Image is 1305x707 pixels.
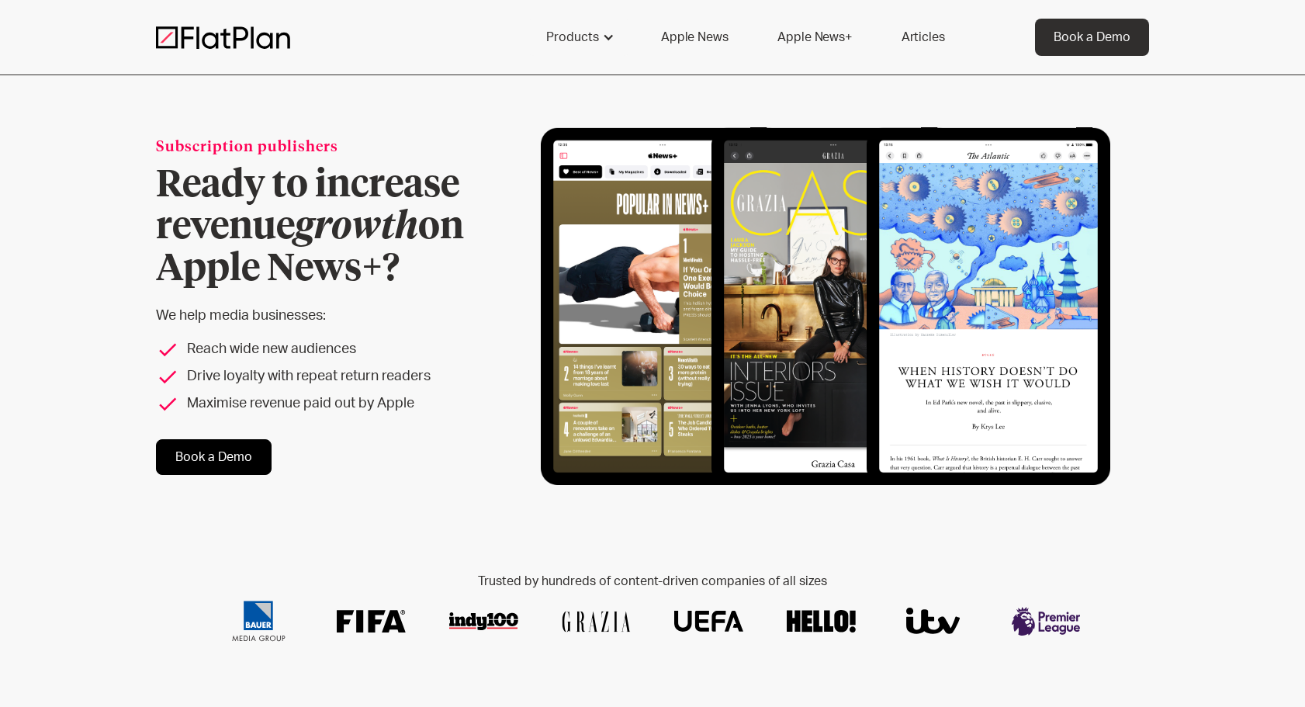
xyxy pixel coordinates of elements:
[156,339,514,360] li: Reach wide new audiences
[156,306,514,327] p: We help media businesses:
[156,439,272,475] a: Book a Demo
[759,19,870,56] a: Apple News+
[156,393,514,414] li: Maximise revenue paid out by Apple
[528,19,630,56] div: Products
[546,28,599,47] div: Products
[1035,19,1149,56] a: Book a Demo
[883,19,964,56] a: Articles
[1054,28,1130,47] div: Book a Demo
[295,209,418,246] em: growth
[156,366,514,387] li: Drive loyalty with repeat return readers
[642,19,746,56] a: Apple News
[156,165,514,290] h1: Ready to increase revenue on Apple News+?
[206,574,1099,589] h2: Trusted by hundreds of content-driven companies of all sizes
[156,137,514,158] div: Subscription publishers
